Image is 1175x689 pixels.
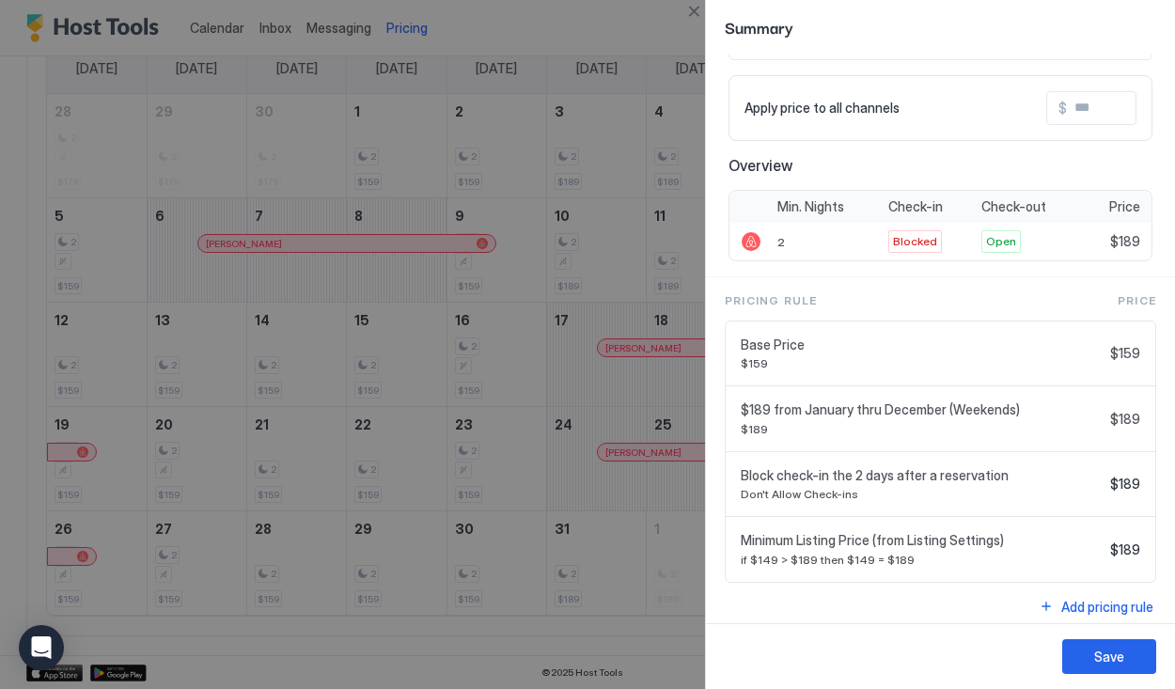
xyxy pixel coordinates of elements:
[986,233,1016,250] span: Open
[741,487,1103,501] span: Don't Allow Check-ins
[1110,345,1140,362] span: $159
[777,198,844,215] span: Min. Nights
[1109,198,1140,215] span: Price
[777,235,785,249] span: 2
[1110,476,1140,493] span: $189
[1110,411,1140,428] span: $189
[741,553,1103,567] span: if $149 > $189 then $149 = $189
[1110,541,1140,558] span: $189
[893,233,937,250] span: Blocked
[741,532,1103,549] span: Minimum Listing Price (from Listing Settings)
[1062,639,1156,674] button: Save
[725,15,1156,39] span: Summary
[741,401,1103,418] span: $189 from January thru December (Weekends)
[1036,594,1156,619] button: Add pricing rule
[728,156,1152,175] span: Overview
[725,292,817,309] span: Pricing Rule
[744,100,900,117] span: Apply price to all channels
[1094,647,1124,666] div: Save
[741,467,1103,484] span: Block check-in the 2 days after a reservation
[1118,292,1156,309] span: Price
[888,198,943,215] span: Check-in
[1058,100,1067,117] span: $
[741,422,1103,436] span: $189
[741,356,1103,370] span: $159
[741,337,1103,353] span: Base Price
[1110,233,1140,250] span: $189
[19,625,64,670] div: Open Intercom Messenger
[981,198,1046,215] span: Check-out
[1061,597,1153,617] div: Add pricing rule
